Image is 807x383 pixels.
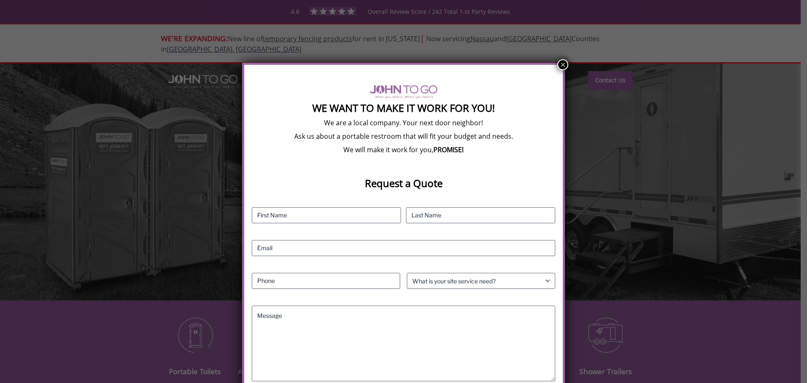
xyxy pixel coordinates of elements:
b: PROMISE! [433,145,464,154]
input: Phone [252,273,400,289]
input: Email [252,240,555,256]
input: Last Name [406,207,555,223]
button: Close [557,59,568,70]
p: Ask us about a portable restroom that will fit your budget and needs. [252,132,555,141]
input: First Name [252,207,401,223]
strong: Request a Quote [365,176,443,190]
p: We will make it work for you, [252,145,555,154]
strong: We Want To Make It Work For You! [312,101,495,115]
p: We are a local company. Your next door neighbor! [252,118,555,127]
img: logo of viptogo [370,85,438,98]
